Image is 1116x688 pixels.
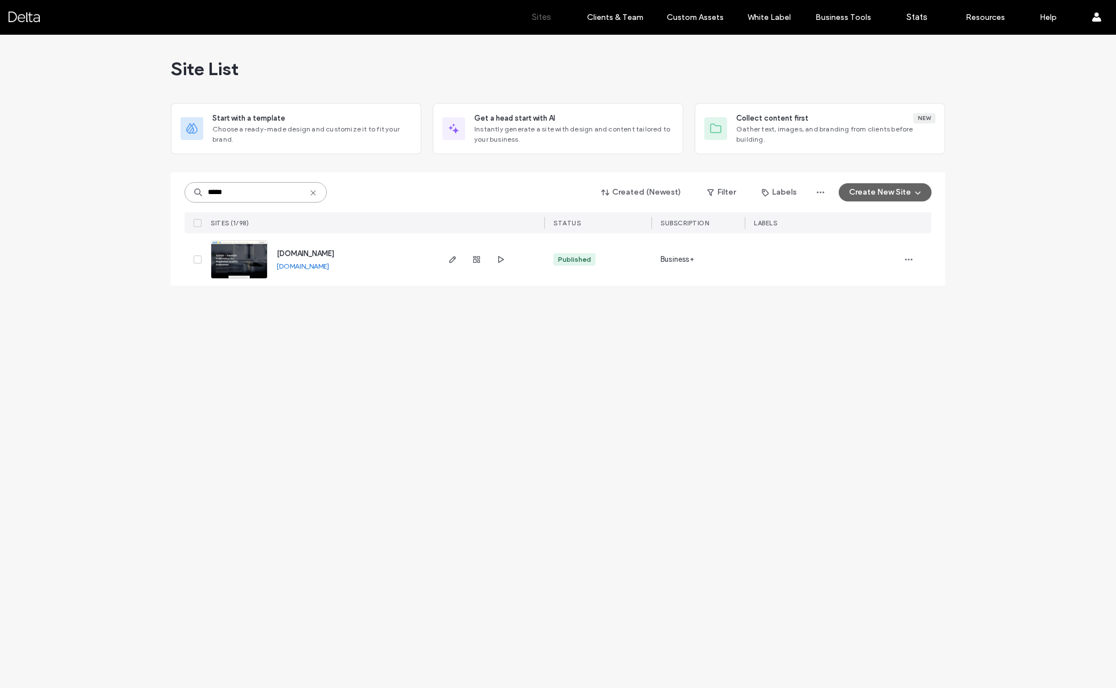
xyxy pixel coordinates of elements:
[25,8,52,18] span: Hjälp
[839,183,932,201] button: Create New Site
[660,254,694,265] span: Business+
[1040,13,1057,22] label: Help
[211,219,249,227] span: SITES (1/98)
[587,13,643,22] label: Clients & Team
[592,183,691,201] button: Created (Newest)
[212,113,285,124] span: Start with a template
[695,103,945,154] div: Collect content firstNewGather text, images, and branding from clients before building.
[277,249,334,258] a: [DOMAIN_NAME]
[171,57,239,80] span: Site List
[474,113,555,124] span: Get a head start with AI
[667,13,724,22] label: Custom Assets
[212,124,412,145] span: Choose a ready-made design and customize it to fit your brand.
[474,124,674,145] span: Instantly generate a site with design and content tailored to your business.
[660,219,709,227] span: SUBSCRIPTION
[815,13,871,22] label: Business Tools
[913,113,936,123] div: New
[748,13,791,22] label: White Label
[696,183,747,201] button: Filter
[277,262,329,270] a: [DOMAIN_NAME]
[558,254,591,265] div: Published
[752,183,807,201] button: Labels
[433,103,683,154] div: Get a head start with AIInstantly generate a site with design and content tailored to your business.
[736,124,936,145] span: Gather text, images, and branding from clients before building.
[532,12,551,22] label: Sites
[754,219,777,227] span: LABELS
[966,13,1005,22] label: Resources
[171,103,421,154] div: Start with a templateChoose a ready-made design and customize it to fit your brand.
[906,12,928,22] label: Stats
[553,219,581,227] span: STATUS
[736,113,809,124] span: Collect content first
